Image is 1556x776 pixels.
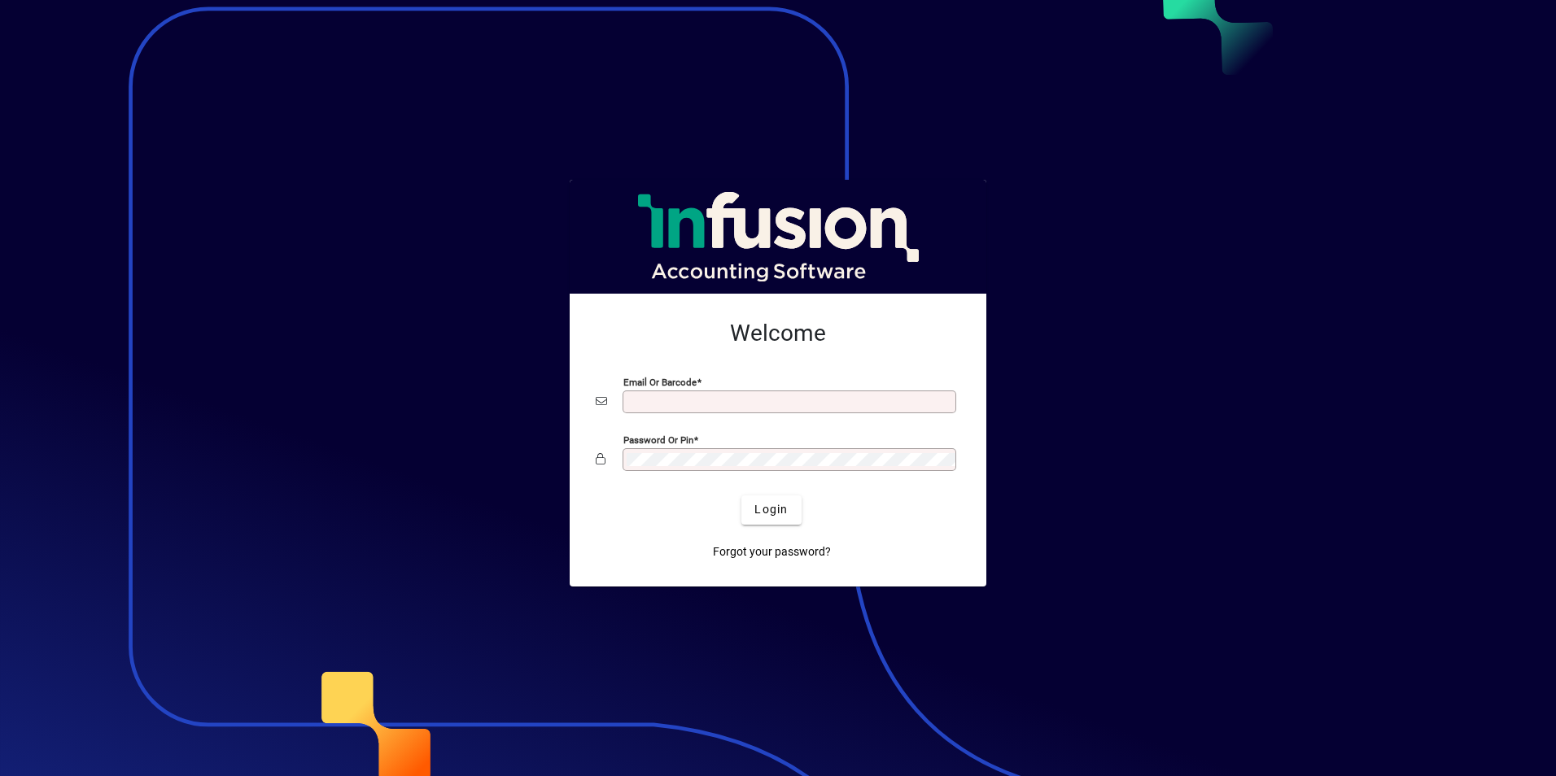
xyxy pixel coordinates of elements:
mat-label: Email or Barcode [623,376,697,387]
h2: Welcome [596,320,960,347]
mat-label: Password or Pin [623,434,693,445]
span: Login [754,501,788,518]
button: Login [741,495,801,525]
a: Forgot your password? [706,538,837,567]
span: Forgot your password? [713,543,831,560]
